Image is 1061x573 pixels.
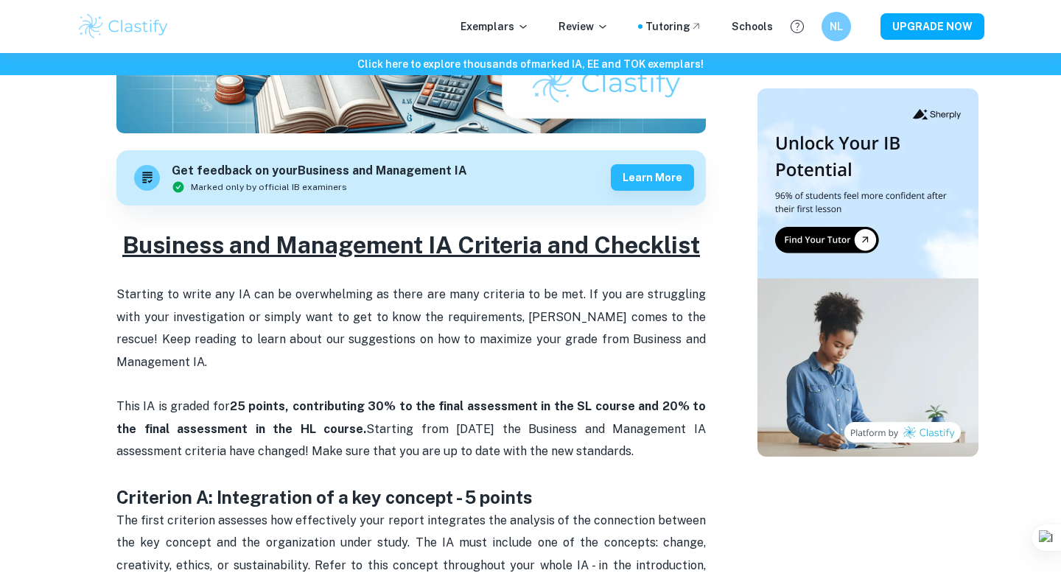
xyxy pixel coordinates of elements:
[822,12,851,41] button: NL
[828,18,845,35] h6: NL
[116,399,709,435] strong: 25 points, contributing 30% to the final assessment in the SL course and 20% to the final assessm...
[116,399,709,458] span: This IA is graded for Starting from [DATE] the Business and Management IA assessment criteria hav...
[611,164,694,191] button: Learn more
[757,88,978,457] img: Thumbnail
[732,18,773,35] a: Schools
[191,180,347,194] span: Marked only by official IB examiners
[461,18,529,35] p: Exemplars
[645,18,702,35] a: Tutoring
[116,487,533,507] strong: Criterion A: Integration of a key concept - 5 points
[116,150,706,205] a: Get feedback on yourBusiness and Management IAMarked only by official IB examinersLearn more
[880,13,984,40] button: UPGRADE NOW
[122,231,700,259] u: Business and Management IA Criteria and Checklist
[77,12,170,41] img: Clastify logo
[785,14,810,39] button: Help and Feedback
[3,56,1058,72] h6: Click here to explore thousands of marked IA, EE and TOK exemplars !
[558,18,609,35] p: Review
[172,162,467,180] h6: Get feedback on your Business and Management IA
[116,261,706,485] p: Starting to write any IA can be overwhelming as there are many criteria to be met. If you are str...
